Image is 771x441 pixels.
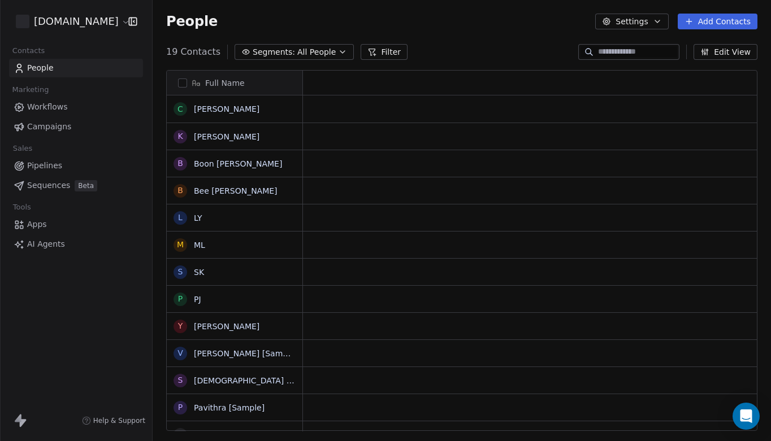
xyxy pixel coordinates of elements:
span: [DOMAIN_NAME] [34,14,119,29]
a: PJ [194,295,201,304]
span: All People [297,46,336,58]
span: Full Name [205,77,245,89]
span: Marketing [7,81,54,98]
div: K [177,130,183,142]
a: Pipelines [9,156,143,175]
a: [PERSON_NAME] [Sample] [194,349,298,358]
a: Help & Support [82,416,145,425]
span: 19 Contacts [166,45,220,59]
a: Apps [9,215,143,234]
a: [DEMOGRAPHIC_DATA] [Sample] [194,376,322,385]
a: [PERSON_NAME] [194,322,259,331]
div: M [177,239,184,251]
a: People [9,59,143,77]
div: S [178,429,183,440]
a: Boon [PERSON_NAME] [194,159,282,168]
span: Contacts [7,42,50,59]
button: [DOMAIN_NAME] [14,12,120,31]
span: People [27,62,54,74]
div: C [177,103,183,115]
a: AI Agents [9,235,143,254]
a: SequencesBeta [9,176,143,195]
button: Add Contacts [678,14,757,29]
a: Pavithra [Sample] [194,403,265,412]
div: P [178,401,183,413]
span: Beta [75,180,97,191]
div: Y [178,320,183,332]
span: Segments: [253,46,295,58]
span: Pipelines [27,160,62,172]
div: P [178,293,183,305]
button: Edit View [694,44,757,60]
div: B [177,158,183,169]
div: S [178,266,183,278]
a: Bee [PERSON_NAME] [194,186,278,195]
div: L [178,212,183,224]
button: Settings [595,14,668,29]
span: People [166,13,218,30]
span: AI Agents [27,238,65,250]
a: LY [194,213,202,222]
span: Tools [8,199,36,216]
a: Workflows [9,98,143,116]
span: Apps [27,219,47,230]
button: Filter [361,44,408,60]
span: Sales [8,140,37,157]
a: SK [194,268,204,277]
a: ML [194,241,205,250]
div: Full Name [167,71,302,95]
a: Campaigns [9,117,143,136]
a: Sid [Sample] [194,430,245,439]
span: Sequences [27,180,70,191]
span: Campaigns [27,121,71,133]
div: B [177,185,183,197]
a: [PERSON_NAME] [194,104,259,113]
div: Open Intercom Messenger [733,403,760,430]
div: S [178,374,183,386]
div: grid [167,95,303,431]
a: [PERSON_NAME] [194,132,259,141]
div: V [177,347,183,359]
span: Workflows [27,101,68,113]
span: Help & Support [93,416,145,425]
